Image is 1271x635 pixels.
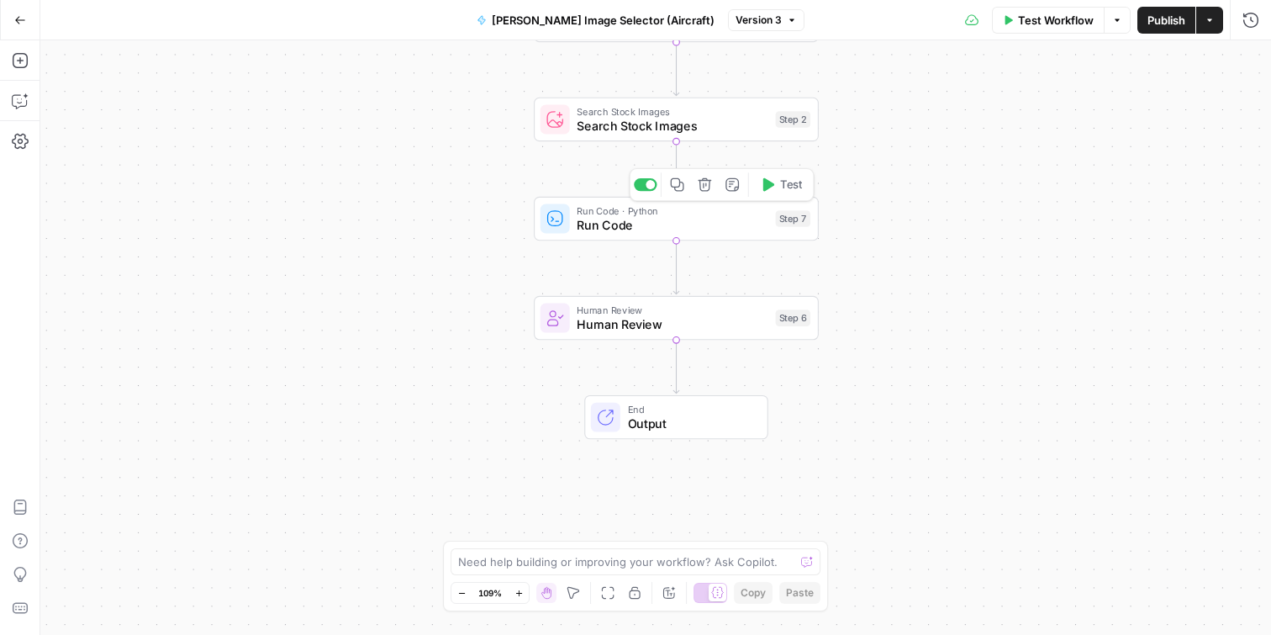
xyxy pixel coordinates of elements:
span: Publish [1147,12,1185,29]
span: Test [780,177,802,193]
g: Edge from step_6 to end [673,340,679,393]
span: End [628,402,753,416]
span: Version 3 [736,13,782,28]
button: Version 3 [728,9,804,31]
div: Step 6 [776,310,811,326]
button: [PERSON_NAME] Image Selector (Aircraft) [467,7,725,34]
button: Test Workflow [992,7,1104,34]
span: Run Code · Python [577,203,767,217]
button: Publish [1137,7,1195,34]
div: Step 2 [776,111,811,128]
span: Run Code [577,216,767,235]
div: Run Code · PythonRun CodeStep 7Test [534,197,819,241]
div: Human ReviewHuman ReviewStep 6 [534,296,819,340]
span: [PERSON_NAME] Image Selector (Aircraft) [492,12,715,29]
button: Copy [734,582,773,604]
span: Output [628,415,753,433]
span: 109% [478,586,502,600]
span: Search Stock Images [577,103,767,118]
span: Human Review [577,315,767,334]
div: EndOutput [534,395,819,439]
span: Paste [786,585,814,601]
button: Paste [779,582,820,604]
span: Test Workflow [1018,12,1094,29]
g: Edge from step_1 to step_2 [673,42,679,95]
span: Copy [741,585,766,601]
button: Test [752,172,810,196]
g: Edge from step_7 to step_6 [673,241,679,294]
div: Step 7 [776,210,811,227]
span: Human Review [577,302,767,316]
div: Search Stock ImagesSearch Stock ImagesStep 2 [534,98,819,141]
span: Search Stock Images [577,117,767,135]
